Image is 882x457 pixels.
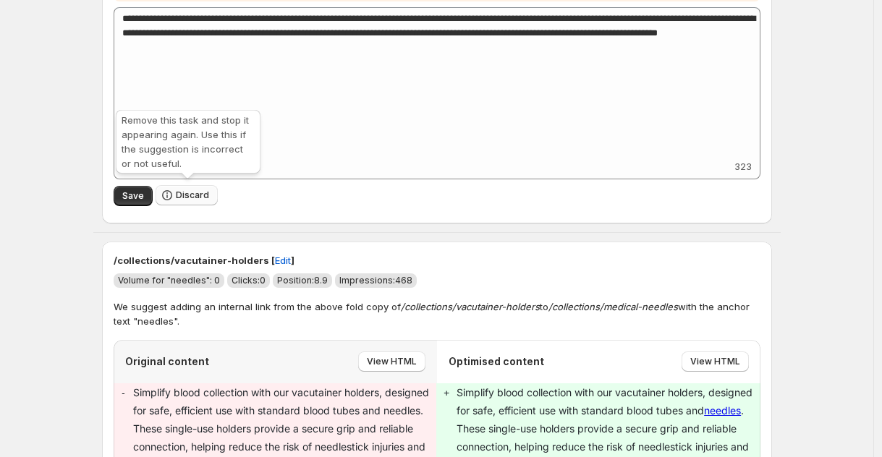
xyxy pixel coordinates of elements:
pre: + [444,384,449,402]
p: Original content [125,354,209,369]
button: Discard [156,185,218,205]
em: /collections/vacutainer-holders [401,301,540,312]
span: Volume for "needles": 0 [118,275,220,286]
span: Save [122,190,144,202]
a: needles [704,404,741,417]
button: Edit [266,249,300,272]
span: Discard [176,189,209,201]
pre: - [121,384,127,402]
span: View HTML [367,356,417,367]
button: Save [114,186,153,206]
span: Position: 8.9 [277,275,328,286]
p: Optimised content [449,354,544,369]
p: /collections/vacutainer-holders [ ] [114,253,760,268]
em: /collections/medical-needles [548,301,678,312]
span: Edit [275,253,291,268]
button: View HTML [358,351,425,372]
span: Clicks: 0 [232,275,266,286]
p: We suggest adding an internal link from the above fold copy of to with the anchor text "needles". [114,299,760,328]
button: View HTML [682,351,749,372]
span: Impressions: 468 [339,275,412,286]
span: View HTML [690,356,740,367]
